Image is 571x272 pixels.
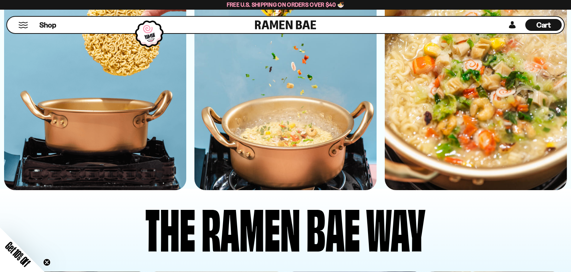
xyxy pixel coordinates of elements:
[536,20,551,29] span: Cart
[227,1,345,8] span: Free U.S. Shipping on Orders over $40 🍜
[39,20,56,30] span: Shop
[39,19,56,31] a: Shop
[525,17,562,33] a: Cart
[366,198,425,255] div: WAY
[306,198,360,255] div: BAE
[201,198,300,255] div: RAMEN
[3,240,32,269] span: Get 10% Off
[43,259,51,266] button: Close teaser
[18,22,28,28] button: Mobile Menu Trigger
[145,198,196,255] div: THE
